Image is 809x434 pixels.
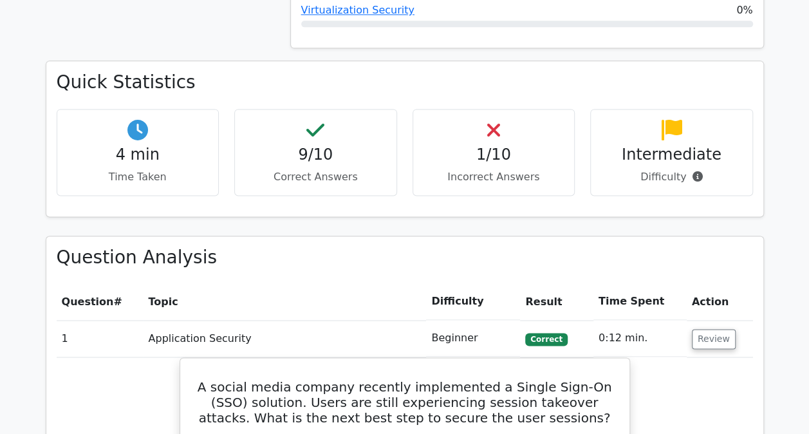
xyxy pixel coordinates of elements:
[57,71,753,93] h3: Quick Statistics
[601,146,742,164] h4: Intermediate
[426,320,520,357] td: Beginner
[601,169,742,185] p: Difficulty
[426,283,520,320] th: Difficulty
[692,329,736,349] button: Review
[68,146,209,164] h4: 4 min
[593,320,687,357] td: 0:12 min.
[687,283,753,320] th: Action
[423,146,564,164] h4: 1/10
[245,146,386,164] h4: 9/10
[57,320,144,357] td: 1
[593,283,687,320] th: Time Spent
[68,169,209,185] p: Time Taken
[525,333,567,346] span: Correct
[736,3,752,18] span: 0%
[143,320,426,357] td: Application Security
[520,283,593,320] th: Result
[62,296,114,308] span: Question
[423,169,564,185] p: Incorrect Answers
[196,379,614,425] h5: A social media company recently implemented a Single Sign-On (SSO) solution. Users are still expe...
[57,247,753,269] h3: Question Analysis
[301,4,414,16] a: Virtualization Security
[143,283,426,320] th: Topic
[57,283,144,320] th: #
[245,169,386,185] p: Correct Answers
